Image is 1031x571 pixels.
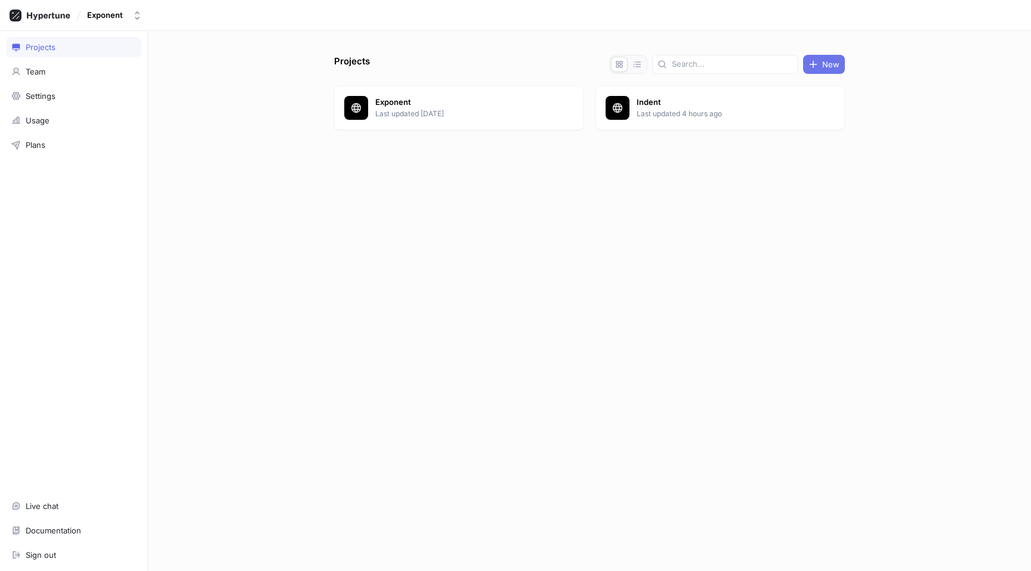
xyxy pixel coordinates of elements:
[26,67,45,76] div: Team
[26,42,55,52] div: Projects
[26,140,45,150] div: Plans
[6,135,141,155] a: Plans
[6,520,141,541] a: Documentation
[82,5,147,25] button: Exponent
[375,108,548,119] p: Last updated [DATE]
[26,501,58,511] div: Live chat
[375,97,548,108] p: Exponent
[87,10,123,20] div: Exponent
[6,37,141,57] a: Projects
[26,91,55,101] div: Settings
[6,110,141,131] a: Usage
[26,526,81,535] div: Documentation
[26,116,50,125] div: Usage
[6,61,141,82] a: Team
[672,58,793,70] input: Search...
[26,550,56,560] div: Sign out
[803,55,845,74] button: New
[637,97,810,108] p: Indent
[637,108,810,119] p: Last updated 4 hours ago
[822,61,839,68] span: New
[6,86,141,106] a: Settings
[334,55,370,74] p: Projects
